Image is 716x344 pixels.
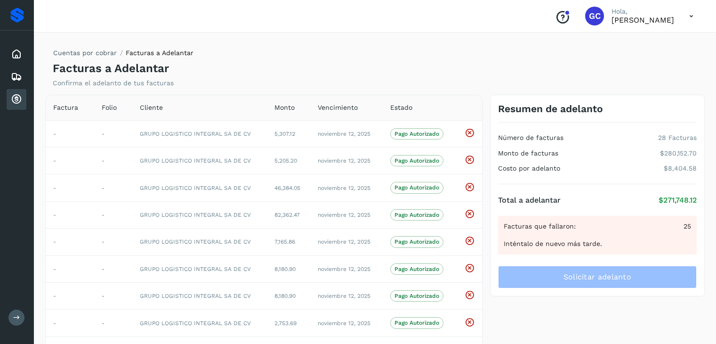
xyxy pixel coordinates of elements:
span: noviembre 12, 2025 [318,212,370,218]
p: Pago Autorizado [394,157,439,164]
span: Factura [53,103,78,113]
td: - [94,283,132,310]
td: - [94,310,132,336]
td: GRUPO LOGISTICO INTEGRAL SA DE CV [132,174,266,201]
p: $280,152.70 [660,149,697,157]
nav: breadcrumb [53,48,193,62]
td: - [46,229,94,255]
h4: Monto de facturas [498,149,558,157]
span: Solicitar adelanto [563,272,631,282]
td: - [46,283,94,310]
td: - [94,201,132,228]
td: - [94,255,132,282]
p: Confirma el adelanto de tus facturas [53,79,174,87]
span: noviembre 12, 2025 [318,266,370,272]
td: - [94,120,132,147]
p: Pago Autorizado [394,212,439,218]
span: Folio [102,103,117,113]
div: Inténtalo de nuevo más tarde. [504,239,691,249]
span: 46,384.05 [274,185,300,191]
div: Facturas que fallaron: [504,221,691,231]
div: Embarques [7,66,26,87]
span: Vencimiento [318,103,358,113]
td: GRUPO LOGISTICO INTEGRAL SA DE CV [132,310,266,336]
p: $8,404.58 [664,164,697,172]
p: Hola, [611,8,674,16]
button: Solicitar adelanto [498,266,697,288]
td: - [46,255,94,282]
h4: Costo por adelanto [498,164,560,172]
div: Cuentas por cobrar [7,89,26,110]
p: Pago Autorizado [394,293,439,299]
span: Monto [274,103,295,113]
span: 5,205.20 [274,157,297,164]
td: - [46,310,94,336]
span: 5,307.12 [274,131,295,137]
span: 25 [684,221,691,231]
div: Inicio [7,44,26,65]
td: - [46,201,94,228]
h4: Número de facturas [498,134,563,142]
span: 8,180.90 [274,293,296,299]
a: Cuentas por cobrar [53,49,117,57]
span: noviembre 12, 2025 [318,320,370,327]
td: GRUPO LOGISTICO INTEGRAL SA DE CV [132,229,266,255]
span: Estado [390,103,412,113]
td: GRUPO LOGISTICO INTEGRAL SA DE CV [132,201,266,228]
p: Pago Autorizado [394,319,439,326]
td: GRUPO LOGISTICO INTEGRAL SA DE CV [132,255,266,282]
p: 28 Facturas [658,134,697,142]
span: noviembre 12, 2025 [318,131,370,137]
h4: Total a adelantar [498,196,561,205]
td: GRUPO LOGISTICO INTEGRAL SA DE CV [132,120,266,147]
span: Facturas a Adelantar [126,49,193,57]
span: noviembre 12, 2025 [318,185,370,191]
p: Pago Autorizado [394,184,439,191]
h3: Resumen de adelanto [498,103,603,115]
span: 2,753.69 [274,320,297,327]
td: GRUPO LOGISTICO INTEGRAL SA DE CV [132,283,266,310]
p: Pago Autorizado [394,238,439,245]
p: Pago Autorizado [394,266,439,272]
td: - [46,174,94,201]
p: $271,748.12 [659,196,697,205]
h4: Facturas a Adelantar [53,62,169,75]
td: - [46,147,94,174]
span: 82,362.47 [274,212,300,218]
span: noviembre 12, 2025 [318,157,370,164]
p: Gerardo Carmona Fernandez [611,16,674,25]
td: - [94,174,132,201]
span: noviembre 12, 2025 [318,293,370,299]
span: 8,180.90 [274,266,296,272]
td: GRUPO LOGISTICO INTEGRAL SA DE CV [132,147,266,174]
td: - [46,120,94,147]
span: Cliente [140,103,163,113]
p: Pago Autorizado [394,131,439,137]
span: 7,165.86 [274,238,295,245]
td: - [94,147,132,174]
span: noviembre 12, 2025 [318,238,370,245]
td: - [94,229,132,255]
